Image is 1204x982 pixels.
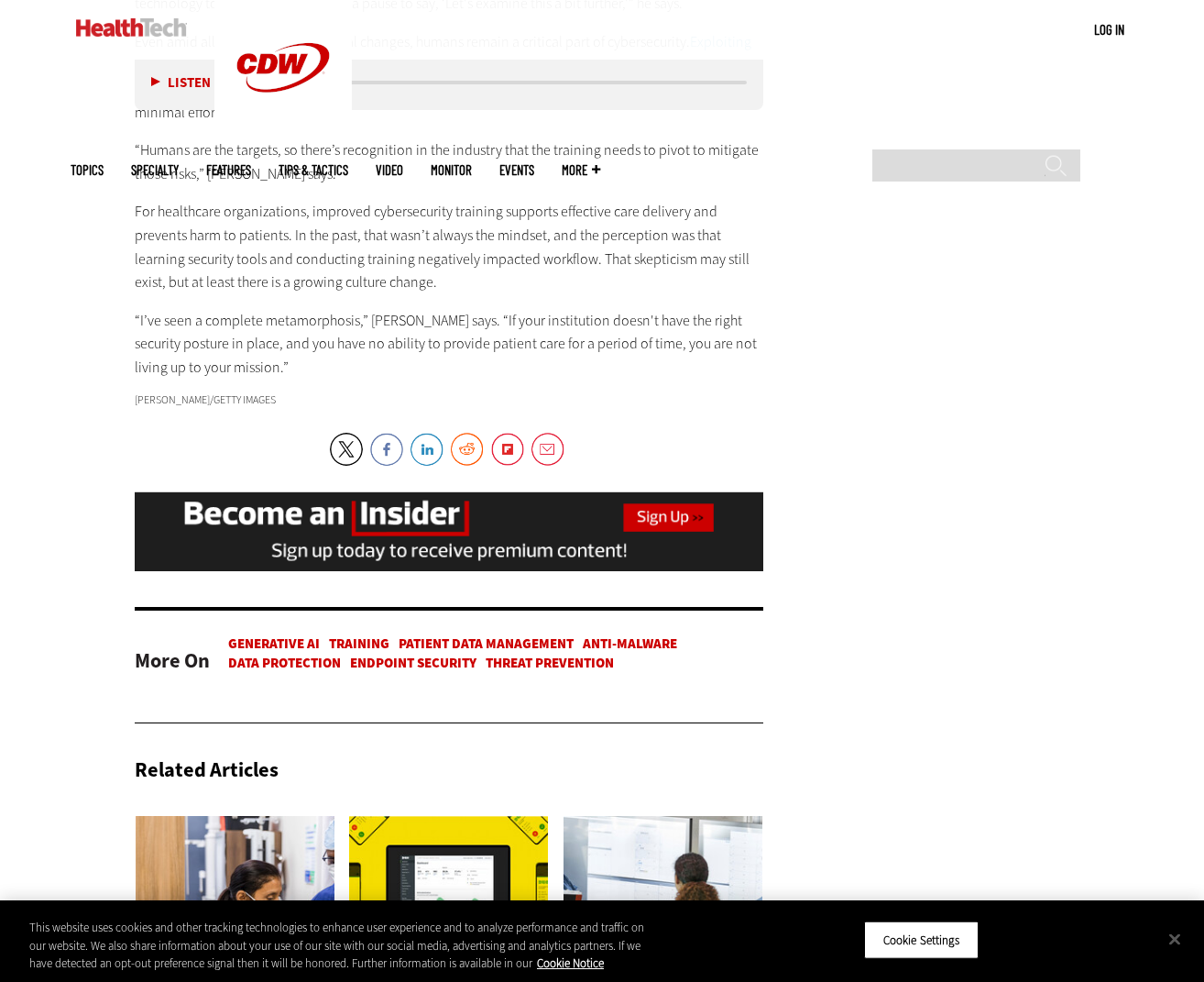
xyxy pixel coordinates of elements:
a: More information about your privacy [537,955,604,971]
p: “I’ve seen a complete metamorphosis,” [PERSON_NAME] says. “If your institution doesn't have the r... [135,309,763,380]
button: Cookie Settings [864,921,979,959]
a: Patient Data Management [399,634,574,653]
img: Home [76,18,187,37]
button: Close [1155,919,1195,959]
a: Log in [1094,21,1124,38]
a: Video [376,163,403,177]
a: Tips & Tactics [279,163,348,177]
div: This website uses cookies and other tracking technologies to enhance user experience and to analy... [29,919,662,973]
span: Specialty [131,163,179,177]
img: Doctors reviewing information boards [563,815,763,966]
a: Events [499,163,534,177]
div: [PERSON_NAME]/Getty Images [135,394,763,405]
a: Generative AI [228,634,320,653]
a: Features [206,163,251,177]
a: Training [329,634,389,653]
a: Threat Prevention [486,654,614,672]
span: Topics [71,163,104,177]
div: User menu [1094,20,1124,39]
a: Anti-malware [583,634,677,653]
img: Doctors reviewing tablet [135,815,335,966]
a: MonITor [431,163,472,177]
img: Cisco Duo [348,815,549,966]
span: More [562,163,600,177]
h3: Related Articles [135,760,279,780]
p: For healthcare organizations, improved cybersecurity training supports effective care delivery an... [135,200,763,293]
a: Data protection [228,654,341,672]
a: Endpoint Security [350,654,476,672]
a: CDW [214,121,352,140]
